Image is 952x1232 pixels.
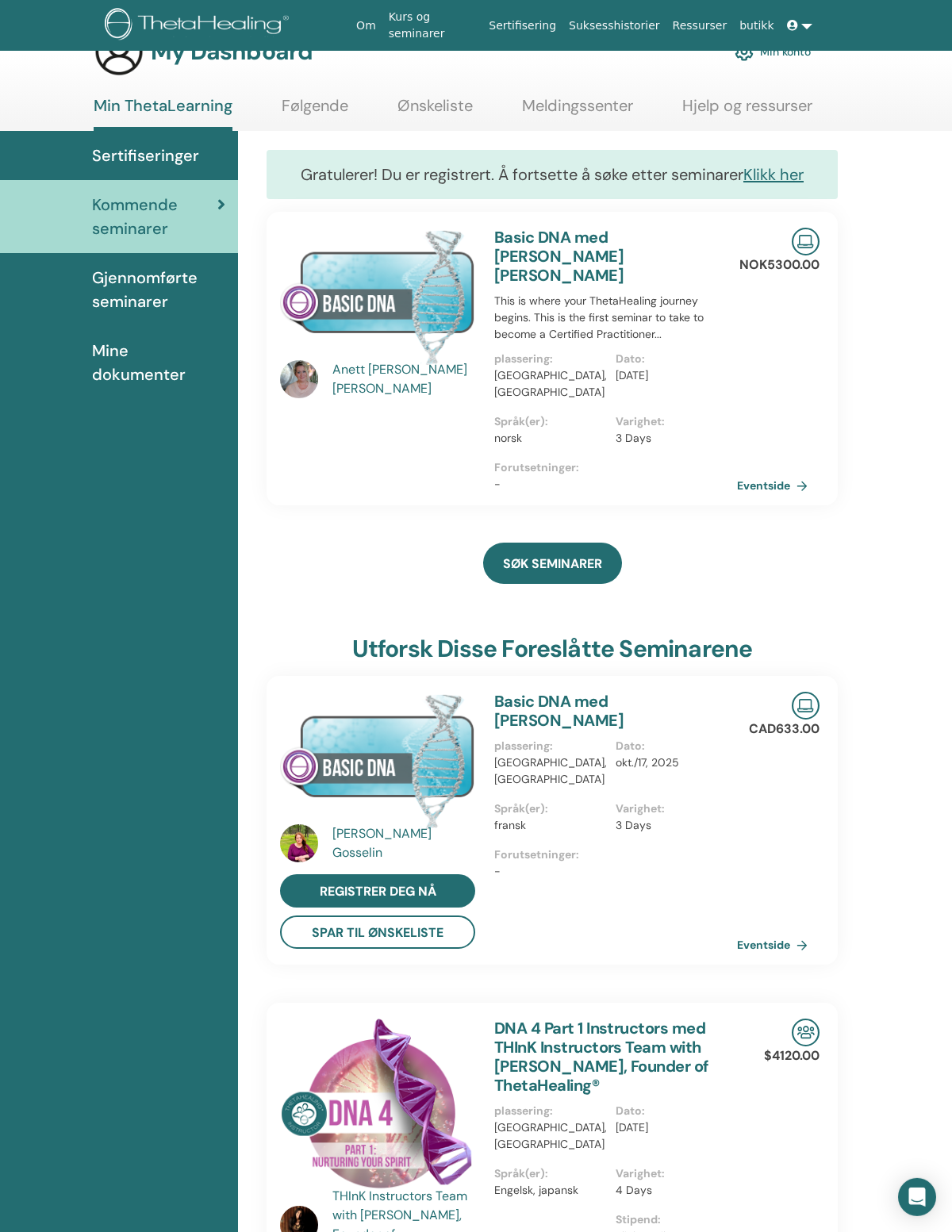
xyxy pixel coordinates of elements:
img: logo.png [105,8,294,44]
p: NOK5300.00 [739,255,820,274]
p: plassering : [494,351,606,367]
a: Suksesshistorier [562,11,666,40]
a: Ønskeliste [397,96,473,127]
p: Språk(er) : [494,1165,606,1182]
p: Språk(er) : [494,800,606,817]
p: plassering : [494,738,606,754]
p: 3 Days [616,817,727,834]
a: Basic DNA med [PERSON_NAME] [494,691,624,731]
span: Kommende seminarer [92,193,217,240]
p: $4120.00 [764,1046,820,1065]
a: Ressurser [666,11,734,40]
p: norsk [494,430,606,447]
a: Eventside [737,474,814,497]
a: Basic DNA med [PERSON_NAME] [PERSON_NAME] [494,227,624,286]
img: DNA 4 Part 1 Instructors [280,1019,475,1192]
a: Sertifisering [482,11,562,40]
p: Varighet : [616,1165,727,1182]
a: Om [350,11,382,40]
img: Live Online Seminar [792,228,820,255]
a: DNA 4 Part 1 Instructors med THInK Instructors Team with [PERSON_NAME], Founder of ThetaHealing® [494,1018,708,1096]
p: plassering : [494,1103,606,1119]
a: Anett [PERSON_NAME] [PERSON_NAME] [332,360,479,398]
img: Basic DNA [280,692,475,829]
a: Min konto [735,34,811,69]
span: SØK SEMINARER [503,555,602,572]
img: Basic DNA [280,228,475,365]
span: Gjennomførte seminarer [92,266,225,313]
p: Forutsetninger : [494,846,737,863]
p: Språk(er) : [494,413,606,430]
button: Spar til ønskeliste [280,915,475,949]
p: [GEOGRAPHIC_DATA], [GEOGRAPHIC_DATA] [494,1119,606,1153]
a: Eventside [737,933,814,957]
img: default.jpg [280,824,318,862]
p: 3 Days [616,430,727,447]
a: Meldingssenter [522,96,633,127]
img: cog.svg [735,38,754,65]
span: Registrer deg nå [320,883,436,900]
p: - [494,476,737,493]
a: [PERSON_NAME] Gosselin [332,824,479,862]
a: Hjelp og ressurser [682,96,812,127]
p: [DATE] [616,367,727,384]
p: - [494,863,737,880]
p: Varighet : [616,413,727,430]
p: Dato : [616,351,727,367]
p: [GEOGRAPHIC_DATA], [GEOGRAPHIC_DATA] [494,367,606,401]
p: [GEOGRAPHIC_DATA], [GEOGRAPHIC_DATA] [494,754,606,788]
h3: My Dashboard [151,37,313,66]
p: Engelsk, japansk [494,1182,606,1199]
a: Følgende [282,96,348,127]
p: Stipend : [616,1211,727,1228]
div: Gratulerer! Du er registrert. Å fortsette å søke etter seminarer [267,150,838,199]
p: Varighet : [616,800,727,817]
img: generic-user-icon.jpg [94,26,144,77]
p: Dato : [616,1103,727,1119]
p: CAD633.00 [749,720,820,739]
p: 4 Days [616,1182,727,1199]
a: Registrer deg nå [280,874,475,908]
a: Klikk her [743,164,804,185]
div: Open Intercom Messenger [898,1178,936,1216]
img: Live Online Seminar [792,692,820,720]
span: Sertifiseringer [92,144,199,167]
p: [DATE] [616,1119,727,1136]
a: butikk [733,11,780,40]
span: Mine dokumenter [92,339,225,386]
a: Min ThetaLearning [94,96,232,131]
p: okt./17, 2025 [616,754,727,771]
p: fransk [494,817,606,834]
p: Dato : [616,738,727,754]
h3: Utforsk disse foreslåtte seminarene [352,635,753,663]
a: Kurs og seminarer [382,2,483,48]
p: This is where your ThetaHealing journey begins. This is the first seminar to take to become a Cer... [494,293,737,343]
p: Forutsetninger : [494,459,737,476]
img: default.jpg [280,360,318,398]
img: In-Person Seminar [792,1019,820,1046]
a: SØK SEMINARER [483,543,622,584]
